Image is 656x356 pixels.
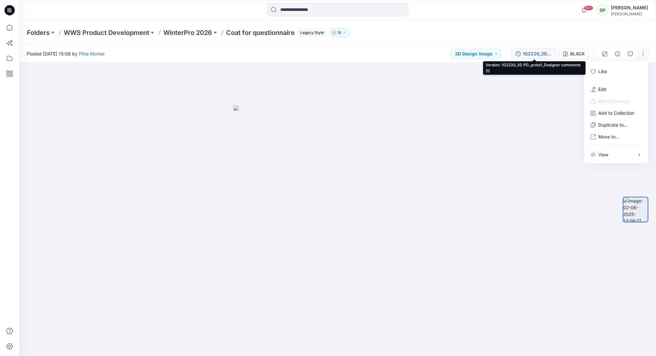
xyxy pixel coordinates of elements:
[598,86,606,93] a: Edit
[226,28,295,37] p: Coat for questionnaire
[598,121,627,128] p: Duplicate to...
[598,110,634,116] p: Add to Collection
[27,50,105,57] span: Posted [DATE] 15:08 by
[79,51,105,56] a: Pihla Monter
[64,28,149,37] a: WWS Product Development
[598,151,608,158] p: View
[611,12,648,16] div: [PERSON_NAME]
[337,29,341,36] p: 16
[584,5,593,11] span: 99+
[523,50,552,57] div: 1G2230_3D PD_proto1_Designer comments (1)
[598,68,607,75] p: Like
[623,197,648,222] img: image-02-06-2025-12:08:17
[570,50,585,57] div: BLACK
[611,4,648,12] div: [PERSON_NAME]
[612,49,623,59] button: Details
[27,28,50,37] a: Folders
[597,4,608,16] div: SP
[295,28,327,37] button: Legacy Style
[559,49,589,59] button: BLACK
[512,49,556,59] button: 1G2230_3D PD_proto1_Designer comments (1)
[163,28,212,37] a: WinterPro 2026
[598,133,619,140] p: Move to...
[329,28,349,37] button: 16
[297,29,327,37] span: Legacy Style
